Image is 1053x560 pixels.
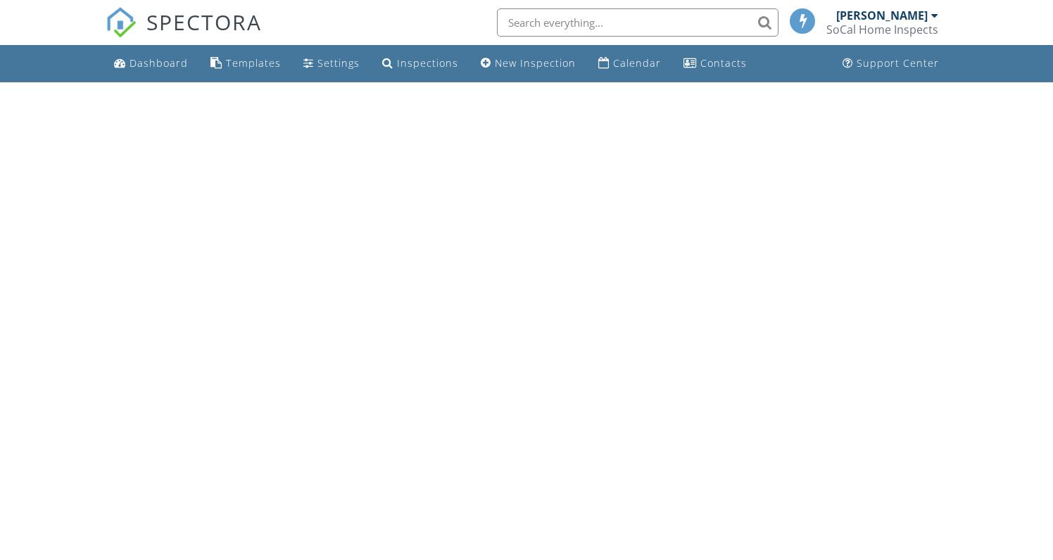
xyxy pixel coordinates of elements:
a: Contacts [678,51,752,77]
a: Inspections [377,51,464,77]
div: SoCal Home Inspects [826,23,938,37]
a: Dashboard [108,51,194,77]
div: Templates [226,56,281,70]
div: Support Center [857,56,939,70]
a: Templates [205,51,286,77]
input: Search everything... [497,8,778,37]
a: New Inspection [475,51,581,77]
div: Contacts [700,56,747,70]
div: Dashboard [130,56,188,70]
a: Support Center [837,51,945,77]
a: SPECTORA [106,19,262,49]
div: New Inspection [495,56,576,70]
div: Calendar [613,56,661,70]
a: Calendar [593,51,667,77]
a: Settings [298,51,365,77]
img: The Best Home Inspection Software - Spectora [106,7,137,38]
div: [PERSON_NAME] [836,8,928,23]
div: Settings [317,56,360,70]
div: Inspections [397,56,458,70]
span: SPECTORA [146,7,262,37]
